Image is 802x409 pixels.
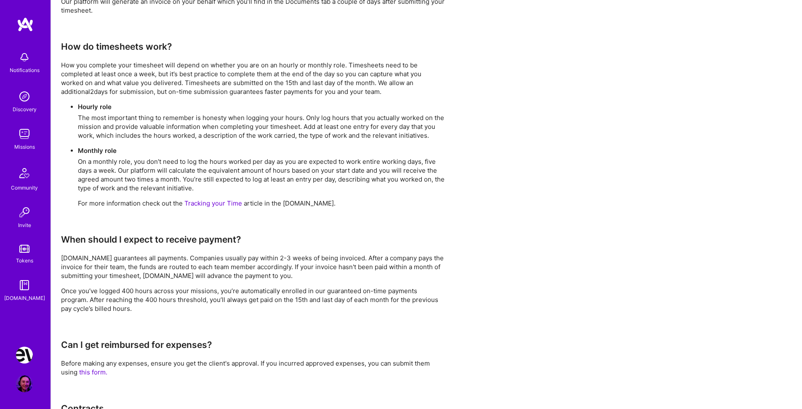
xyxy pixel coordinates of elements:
[14,163,35,183] img: Community
[16,126,33,142] img: teamwork
[16,88,33,105] img: discovery
[78,199,445,208] p: For more information check out the article in the [DOMAIN_NAME].
[61,61,445,96] p: How you complete your timesheet will depend on whether you are on an hourly or monthly role. Time...
[78,147,117,155] strong: Monthly role
[184,199,242,207] a: Tracking your Time
[16,375,33,392] img: User Avatar
[61,339,445,350] h3: Can I get reimbursed for expenses?
[14,347,35,364] a: Nevoya: Principal Problem Solver for Zero-Emissions Logistics Company
[61,41,445,52] h3: How do timesheets work?
[4,294,45,302] div: [DOMAIN_NAME]
[17,17,34,32] img: logo
[10,66,40,75] div: Notifications
[78,113,445,140] p: The most important thing to remember is honesty when logging your hours. Only log hours that you ...
[14,375,35,392] a: User Avatar
[16,256,33,265] div: Tokens
[61,254,445,280] p: [DOMAIN_NAME] guarantees all payments. Companies usually pay within 2-3 weeks of being invoiced. ...
[19,245,29,253] img: tokens
[16,347,33,364] img: Nevoya: Principal Problem Solver for Zero-Emissions Logistics Company
[13,105,37,114] div: Discovery
[11,183,38,192] div: Community
[16,204,33,221] img: Invite
[61,359,445,377] p: Before making any expenses, ensure you get the client's approval. If you incurred approved expens...
[14,142,35,151] div: Missions
[16,277,33,294] img: guide book
[61,234,445,245] h3: When should I expect to receive payment?
[79,368,107,376] a: this form.
[78,157,445,192] p: On a monthly role, you don’t need to log the hours worked per day as you are expected to work ent...
[61,286,445,313] p: Once you’ve logged 400 hours across your missions, you’re automatically enrolled in our guarantee...
[16,49,33,66] img: bell
[18,221,31,230] div: Invite
[78,103,112,111] strong: Hourly role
